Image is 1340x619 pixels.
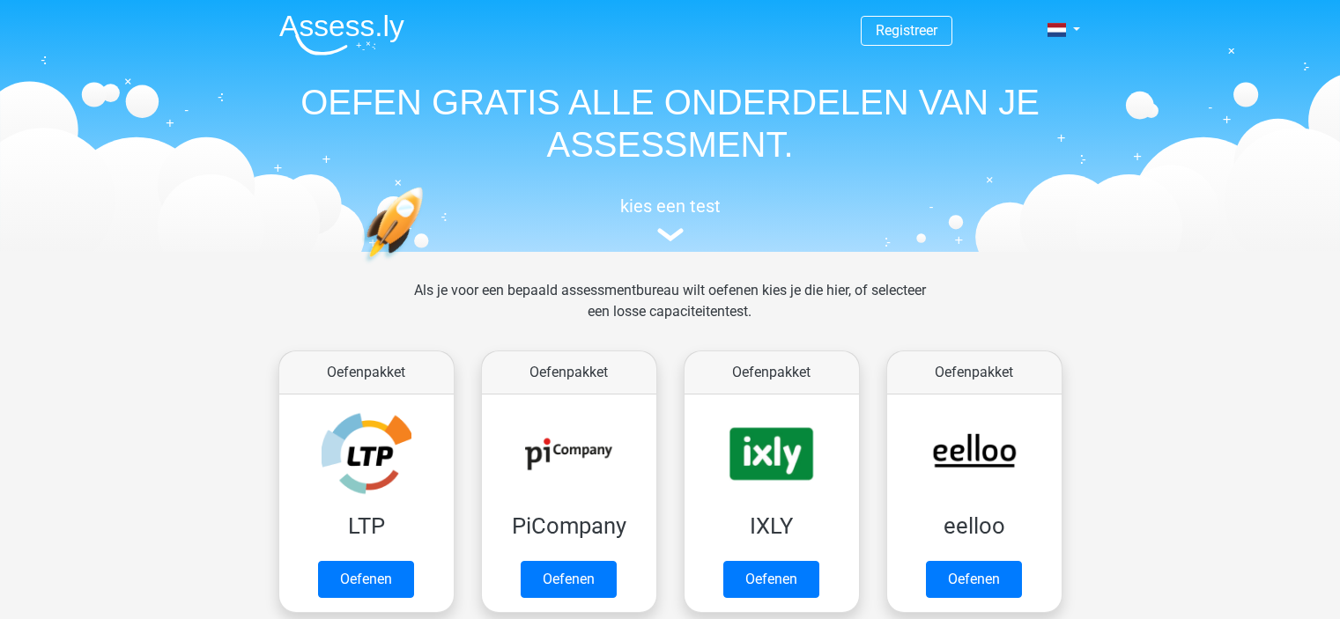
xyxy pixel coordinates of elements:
[265,81,1076,166] h1: OEFEN GRATIS ALLE ONDERDELEN VAN JE ASSESSMENT.
[279,14,404,55] img: Assessly
[265,195,1076,217] h5: kies een test
[926,561,1022,598] a: Oefenen
[265,195,1076,242] a: kies een test
[400,280,940,343] div: Als je voor een bepaald assessmentbureau wilt oefenen kies je die hier, of selecteer een losse ca...
[362,187,492,346] img: oefenen
[318,561,414,598] a: Oefenen
[657,228,684,241] img: assessment
[521,561,617,598] a: Oefenen
[876,22,937,39] a: Registreer
[723,561,819,598] a: Oefenen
